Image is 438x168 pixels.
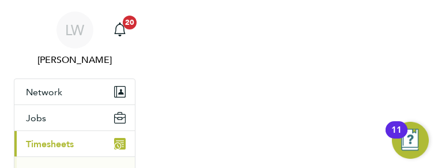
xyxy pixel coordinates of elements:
span: Network [26,87,62,98]
span: Timesheets [26,139,74,150]
a: 20 [108,12,131,48]
span: LW [65,23,84,38]
button: Jobs [14,105,135,130]
span: Jobs [26,113,46,124]
button: Network [14,79,135,104]
button: Open Resource Center, 11 new notifications [392,122,429,159]
div: 11 [391,130,402,145]
button: Timesheets [14,131,135,156]
span: Lana Williams [14,53,135,67]
span: 20 [123,16,137,29]
a: LW[PERSON_NAME] [14,12,135,67]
